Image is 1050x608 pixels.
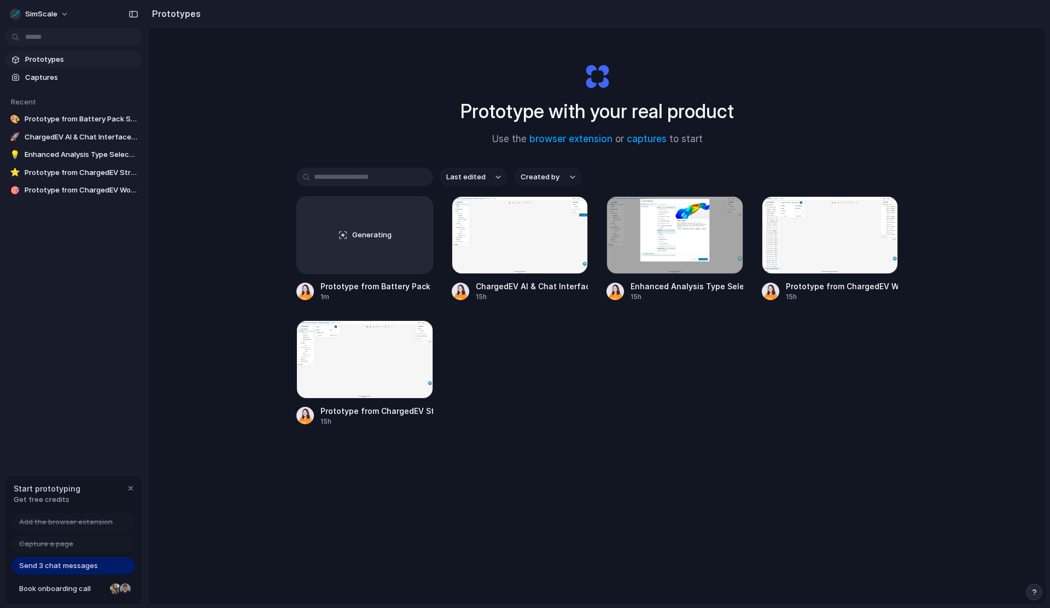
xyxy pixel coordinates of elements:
[786,280,899,292] div: Prototype from ChargedEV Workbench Simulation
[5,51,142,68] a: Prototypes
[762,196,899,302] a: Prototype from ChargedEV Workbench SimulationPrototype from ChargedEV Workbench Simulation15h
[476,280,588,292] div: ChargedEV AI & Chat Interface Redesign
[320,280,433,292] div: Prototype from Battery Pack Simulation
[460,97,734,126] h1: Prototype with your real product
[10,132,20,143] div: 🚀
[25,149,138,160] span: Enhanced Analysis Type Selection Interface
[10,185,20,196] div: 🎯
[476,292,588,302] div: 15h
[5,129,142,145] a: 🚀ChargedEV AI & Chat Interface Redesign
[296,320,433,426] a: Prototype from ChargedEV Structural AnalysisPrototype from ChargedEV Structural Analysis15h
[11,580,135,598] a: Book onboarding call
[10,149,20,160] div: 💡
[521,172,559,183] span: Created by
[25,132,138,143] span: ChargedEV AI & Chat Interface Redesign
[5,5,74,23] button: SimScale
[25,9,57,20] span: SimScale
[10,114,20,125] div: 🎨
[440,168,507,186] button: Last edited
[786,292,899,302] div: 15h
[148,7,201,20] h2: Prototypes
[627,133,667,144] a: captures
[296,196,433,302] a: GeneratingPrototype from Battery Pack Simulation1m
[529,133,612,144] a: browser extension
[606,196,743,302] a: Enhanced Analysis Type Selection InterfaceEnhanced Analysis Type Selection Interface15h
[25,114,138,125] span: Prototype from Battery Pack Simulation
[320,292,433,302] div: 1m
[19,539,73,549] span: Capture a page
[352,230,392,241] span: Generating
[5,182,142,198] a: 🎯Prototype from ChargedEV Workbench Simulation
[10,167,20,178] div: ⭐
[14,483,80,494] span: Start prototyping
[5,165,142,181] a: ⭐Prototype from ChargedEV Structural Analysis
[119,582,132,595] div: Christian Iacullo
[492,132,703,147] span: Use the or to start
[19,583,106,594] span: Book onboarding call
[14,494,80,505] span: Get free credits
[320,417,433,426] div: 15h
[25,167,138,178] span: Prototype from ChargedEV Structural Analysis
[25,185,138,196] span: Prototype from ChargedEV Workbench Simulation
[5,111,142,127] a: 🎨Prototype from Battery Pack Simulation
[19,560,98,571] span: Send 3 chat messages
[5,69,142,86] a: Captures
[25,72,138,83] span: Captures
[5,147,142,163] a: 💡Enhanced Analysis Type Selection Interface
[109,582,122,595] div: Nicole Kubica
[25,54,138,65] span: Prototypes
[631,292,743,302] div: 15h
[19,517,113,528] span: Add the browser extension
[320,405,433,417] div: Prototype from ChargedEV Structural Analysis
[631,280,743,292] div: Enhanced Analysis Type Selection Interface
[452,196,588,302] a: ChargedEV AI & Chat Interface RedesignChargedEV AI & Chat Interface Redesign15h
[514,168,582,186] button: Created by
[446,172,486,183] span: Last edited
[11,97,36,106] span: Recent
